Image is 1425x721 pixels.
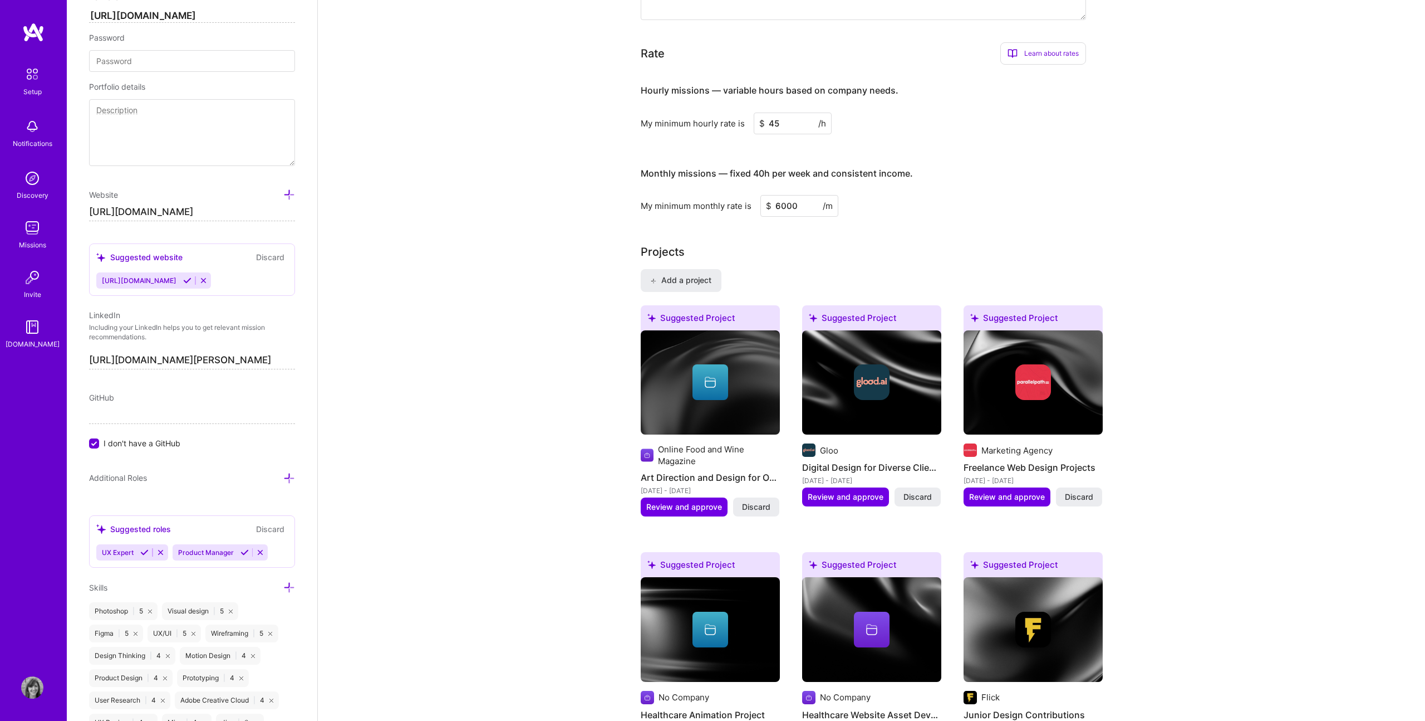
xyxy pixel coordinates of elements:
[641,269,721,291] button: Add a project
[102,548,134,557] span: UX Expert
[1065,491,1093,503] span: Discard
[89,669,173,687] div: Product Design 4
[253,696,255,705] span: |
[163,676,167,680] i: icon Close
[641,330,780,435] img: cover
[964,577,1103,682] img: cover
[96,523,171,535] div: Suggested roles
[1015,364,1051,400] img: Company logo
[641,85,898,96] h4: Hourly missions — variable hours based on company needs.
[820,691,871,703] div: No Company
[903,491,932,503] span: Discard
[134,632,137,636] i: icon Close
[21,167,43,189] img: discovery
[823,200,833,212] span: /m
[802,488,889,506] button: Review and approve
[89,9,295,23] input: http://...
[641,168,913,179] h4: Monthly missions — fixed 40h per week and consistent income.
[21,266,43,289] img: Invite
[89,203,295,221] input: http://...
[240,548,249,557] i: Accept
[964,460,1103,475] h4: Freelance Web Design Projects
[229,610,233,613] i: icon Close
[180,647,261,665] div: Motion Design 4
[21,316,43,338] img: guide book
[895,488,941,506] button: Discard
[641,470,780,485] h4: Art Direction and Design for Online Magazine
[177,669,249,687] div: Prototyping 4
[89,32,295,43] div: Password
[820,445,838,456] div: Gloo
[21,62,44,86] img: setup
[964,488,1050,506] button: Review and approve
[650,278,656,284] i: icon PlusBlack
[964,330,1103,435] img: cover
[641,45,665,62] div: Rate
[89,473,147,483] span: Additional Roles
[646,501,722,513] span: Review and approve
[964,444,977,457] img: Company logo
[802,577,941,682] img: cover
[1000,42,1086,65] div: Learn about rates
[641,485,780,496] div: [DATE] - [DATE]
[964,552,1103,582] div: Suggested Project
[766,200,772,212] span: $
[89,393,114,402] span: GitHub
[223,674,225,683] span: |
[253,251,288,264] button: Discard
[742,501,770,513] span: Discard
[647,314,656,322] i: icon SuggestedTeams
[150,651,152,660] span: |
[183,276,191,285] i: Accept
[802,444,815,457] img: Company logo
[166,654,170,658] i: icon Close
[17,189,48,201] div: Discovery
[809,561,817,569] i: icon SuggestedTeams
[641,200,751,212] div: My minimum monthly rate is
[641,691,654,704] img: Company logo
[964,305,1103,335] div: Suggested Project
[6,338,60,350] div: [DOMAIN_NAME]
[818,118,826,129] span: /h
[176,629,178,638] span: |
[147,674,149,683] span: |
[641,498,728,517] button: Review and approve
[89,310,120,320] span: LinkedIn
[1015,612,1051,647] img: Company logo
[22,22,45,42] img: logo
[161,699,165,703] i: icon Close
[162,602,238,620] div: Visual design 5
[89,81,295,92] div: Portfolio details
[802,330,941,435] img: cover
[733,498,779,517] button: Discard
[148,625,201,642] div: UX/UI 5
[132,607,135,616] span: |
[118,629,120,638] span: |
[251,654,255,658] i: icon Close
[213,607,215,616] span: |
[89,190,118,199] span: Website
[96,524,106,534] i: icon SuggestedTeams
[253,629,255,638] span: |
[21,676,43,699] img: User Avatar
[268,632,272,636] i: icon Close
[89,323,295,342] p: Including your LinkedIn helps you to get relevant mission recommendations.
[96,253,106,262] i: icon SuggestedTeams
[754,113,832,134] input: XXX
[89,50,295,72] input: Password
[641,577,780,682] img: cover
[970,561,979,569] i: icon SuggestedTeams
[178,548,234,557] span: Product Manager
[802,305,941,335] div: Suggested Project
[650,275,711,286] span: Add a project
[647,561,656,569] i: icon SuggestedTeams
[18,676,46,699] a: User Avatar
[854,364,890,400] img: Company logo
[641,449,653,462] img: Company logo
[89,625,143,642] div: Figma 5
[21,217,43,239] img: teamwork
[802,691,815,704] img: Company logo
[981,691,1000,703] div: Flick
[641,305,780,335] div: Suggested Project
[89,691,170,709] div: User Research 4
